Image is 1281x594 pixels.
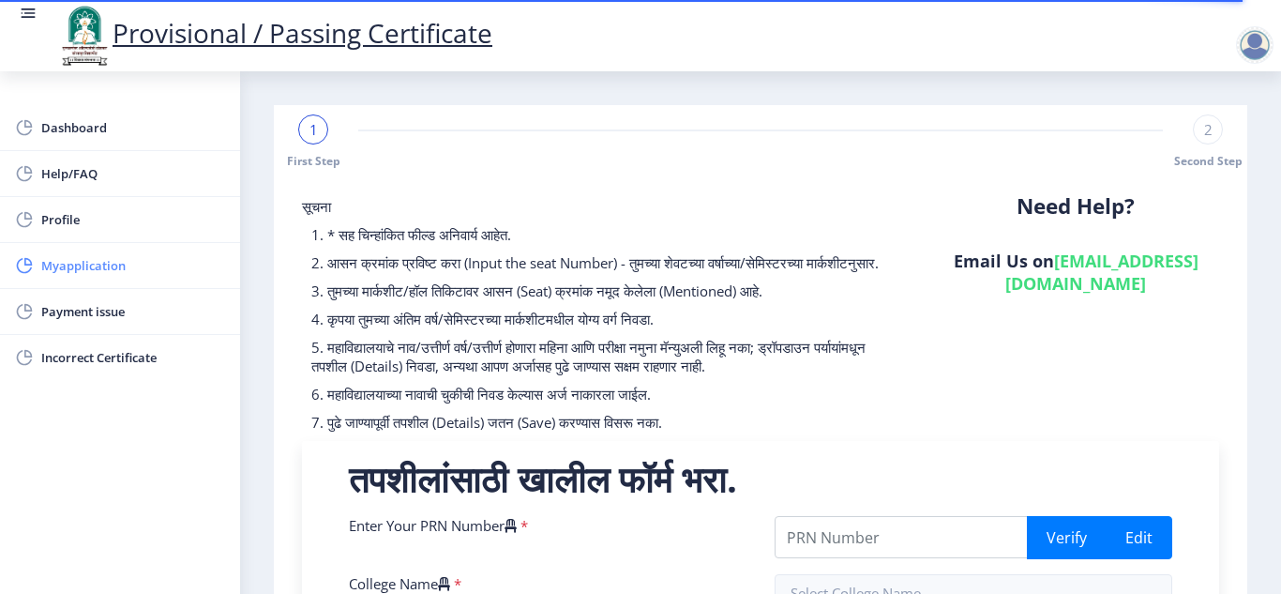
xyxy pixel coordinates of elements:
[1204,120,1213,139] span: 2
[309,120,318,139] span: 1
[349,574,450,593] label: College Name
[311,282,895,300] p: 3. तुमच्या मार्कशीट/हॉल तिकिटावर आसन (Seat) क्रमांक नमूद केलेला (Mentioned) आहे.
[775,516,1028,558] input: PRN Number
[311,225,895,244] p: 1. * सह चिन्हांकित फील्ड अनिवार्य आहेत.
[349,516,517,535] label: Enter Your PRN Number
[1106,516,1172,559] button: Edit
[41,346,225,369] span: Incorrect Certificate
[1005,250,1198,295] a: [EMAIL_ADDRESS][DOMAIN_NAME]
[41,300,225,323] span: Payment issue
[311,338,895,375] p: 5. महाविद्यालयाचे नाव/उत्तीर्ण वर्ष/उत्तीर्ण होणारा महिना आणि परीक्षा नमुना मॅन्युअली लिहू नका; ड...
[932,250,1219,295] h6: Email Us on
[287,153,340,169] span: First Step
[41,116,225,139] span: Dashboard
[41,254,225,277] span: Myapplication
[41,162,225,185] span: Help/FAQ
[1027,516,1107,559] button: Verify
[56,4,113,68] img: logo
[311,253,895,272] p: 2. आसन क्रमांक प्रविष्ट करा (Input the seat Number) - तुमच्या शेवटच्या वर्षाच्या/सेमिस्टरच्या मार...
[1174,153,1243,169] span: Second Step
[41,208,225,231] span: Profile
[56,15,492,51] a: Provisional / Passing Certificate
[311,413,895,432] p: 7. पुढे जाण्यापूर्वी तपशील (Details) जतन (Save) करण्यास विसरू नका.
[302,197,331,216] span: सूचना
[349,460,1172,497] h2: तपशीलांसाठी खालील फॉर्म भरा.
[311,385,895,404] p: 6. महाविद्यालयाच्या नावाची चुकीची निवड केल्यास अर्ज नाकारला जाईल.
[1017,191,1135,221] b: Need Help?
[311,310,895,328] p: 4. कृपया तुमच्या अंतिम वर्ष/सेमिस्टरच्या मार्कशीटमधील योग्य वर्ग निवडा.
